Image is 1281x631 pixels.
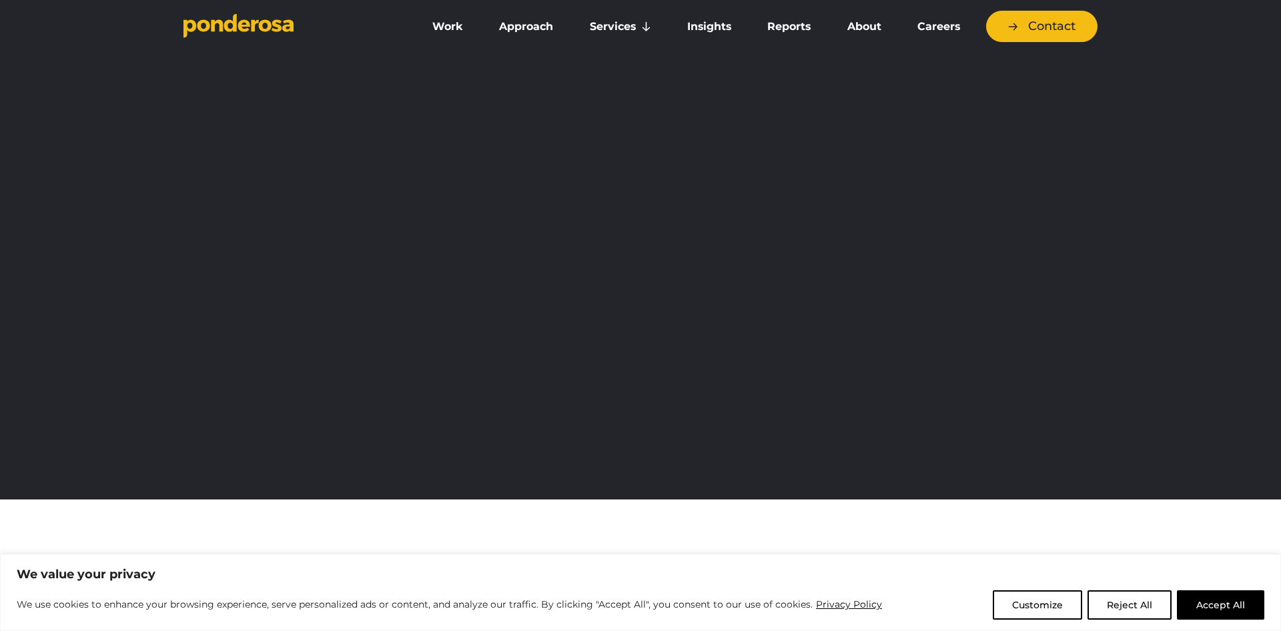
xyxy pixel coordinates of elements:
a: Work [417,13,478,41]
a: About [831,13,896,41]
button: Accept All [1177,590,1264,620]
a: Approach [484,13,568,41]
p: We use cookies to enhance your browsing experience, serve personalized ads or content, and analyz... [17,596,883,612]
button: Customize [993,590,1082,620]
button: Reject All [1088,590,1172,620]
a: Go to homepage [183,13,397,40]
a: Services [574,13,667,41]
a: Insights [672,13,747,41]
a: Contact [986,11,1098,42]
p: We value your privacy [17,566,1264,582]
a: Careers [902,13,975,41]
a: Reports [752,13,826,41]
a: Privacy Policy [815,596,883,612]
